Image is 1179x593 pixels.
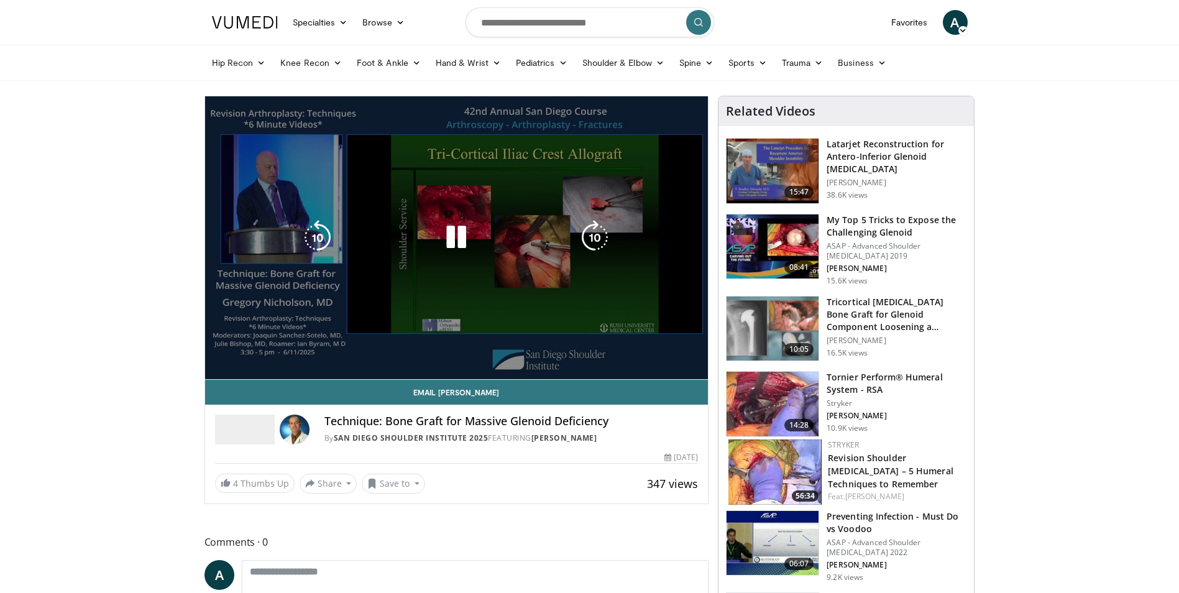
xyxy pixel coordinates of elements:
[827,276,868,286] p: 15.6K views
[726,371,966,437] a: 14:28 Tornier Perform® Humeral System - RSA Stryker [PERSON_NAME] 10.9K views
[334,433,489,443] a: San Diego Shoulder Institute 2025
[212,16,278,29] img: VuMedi Logo
[784,558,814,570] span: 06:07
[728,439,822,505] a: 56:34
[466,7,714,37] input: Search topics, interventions
[827,296,966,333] h3: Tricortical [MEDICAL_DATA] Bone Graft for Glenoid Component Loosening a…
[664,452,698,463] div: [DATE]
[362,474,425,494] button: Save to
[233,477,238,489] span: 4
[726,138,966,204] a: 15:47 Latarjet Reconstruction for Antero-Inferior Glenoid [MEDICAL_DATA] [PERSON_NAME] 38.6K views
[285,10,356,35] a: Specialties
[355,10,412,35] a: Browse
[727,511,819,576] img: aae374fe-e30c-4d93-85d1-1c39c8cb175f.150x105_q85_crop-smart_upscale.jpg
[792,490,819,502] span: 56:34
[531,433,597,443] a: [PERSON_NAME]
[324,433,699,444] div: By FEATURING
[827,398,966,408] p: Stryker
[349,50,428,75] a: Foot & Ankle
[215,415,275,444] img: San Diego Shoulder Institute 2025
[784,261,814,274] span: 08:41
[784,343,814,356] span: 10:05
[828,452,953,490] a: Revision Shoulder [MEDICAL_DATA] – 5 Humeral Techniques to Remember
[784,419,814,431] span: 14:28
[726,214,966,286] a: 08:41 My Top 5 Tricks to Expose the Challenging Glenoid ASAP - Advanced Shoulder [MEDICAL_DATA] 2...
[830,50,894,75] a: Business
[827,241,966,261] p: ASAP - Advanced Shoulder [MEDICAL_DATA] 2019
[727,139,819,203] img: 38708_0000_3.png.150x105_q85_crop-smart_upscale.jpg
[943,10,968,35] a: A
[827,336,966,346] p: [PERSON_NAME]
[827,138,966,175] h3: Latarjet Reconstruction for Antero-Inferior Glenoid [MEDICAL_DATA]
[827,538,966,558] p: ASAP - Advanced Shoulder [MEDICAL_DATA] 2022
[721,50,774,75] a: Sports
[828,491,964,502] div: Feat.
[647,476,698,491] span: 347 views
[884,10,935,35] a: Favorites
[324,415,699,428] h4: Technique: Bone Graft for Massive Glenoid Deficiency
[727,214,819,279] img: b61a968a-1fa8-450f-8774-24c9f99181bb.150x105_q85_crop-smart_upscale.jpg
[726,296,966,362] a: 10:05 Tricortical [MEDICAL_DATA] Bone Graft for Glenoid Component Loosening a… [PERSON_NAME] 16.5...
[273,50,349,75] a: Knee Recon
[827,214,966,239] h3: My Top 5 Tricks to Expose the Challenging Glenoid
[280,415,310,444] img: Avatar
[205,380,709,405] a: Email [PERSON_NAME]
[575,50,672,75] a: Shoulder & Elbow
[204,534,709,550] span: Comments 0
[827,423,868,433] p: 10.9K views
[205,96,709,380] video-js: Video Player
[726,104,815,119] h4: Related Videos
[727,372,819,436] img: c16ff475-65df-4a30-84a2-4b6c3a19e2c7.150x105_q85_crop-smart_upscale.jpg
[672,50,721,75] a: Spine
[215,474,295,493] a: 4 Thumbs Up
[828,439,859,450] a: Stryker
[774,50,831,75] a: Trauma
[827,178,966,188] p: [PERSON_NAME]
[827,411,966,421] p: [PERSON_NAME]
[827,190,868,200] p: 38.6K views
[827,348,868,358] p: 16.5K views
[845,491,904,502] a: [PERSON_NAME]
[204,50,273,75] a: Hip Recon
[726,510,966,582] a: 06:07 Preventing Infection - Must Do vs Voodoo ASAP - Advanced Shoulder [MEDICAL_DATA] 2022 [PERS...
[827,572,863,582] p: 9.2K views
[827,560,966,570] p: [PERSON_NAME]
[827,371,966,396] h3: Tornier Perform® Humeral System - RSA
[204,560,234,590] a: A
[508,50,575,75] a: Pediatrics
[727,296,819,361] img: 54195_0000_3.png.150x105_q85_crop-smart_upscale.jpg
[827,264,966,274] p: [PERSON_NAME]
[428,50,508,75] a: Hand & Wrist
[827,510,966,535] h3: Preventing Infection - Must Do vs Voodoo
[728,439,822,505] img: 13e13d31-afdc-4990-acd0-658823837d7a.150x105_q85_crop-smart_upscale.jpg
[300,474,357,494] button: Share
[784,186,814,198] span: 15:47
